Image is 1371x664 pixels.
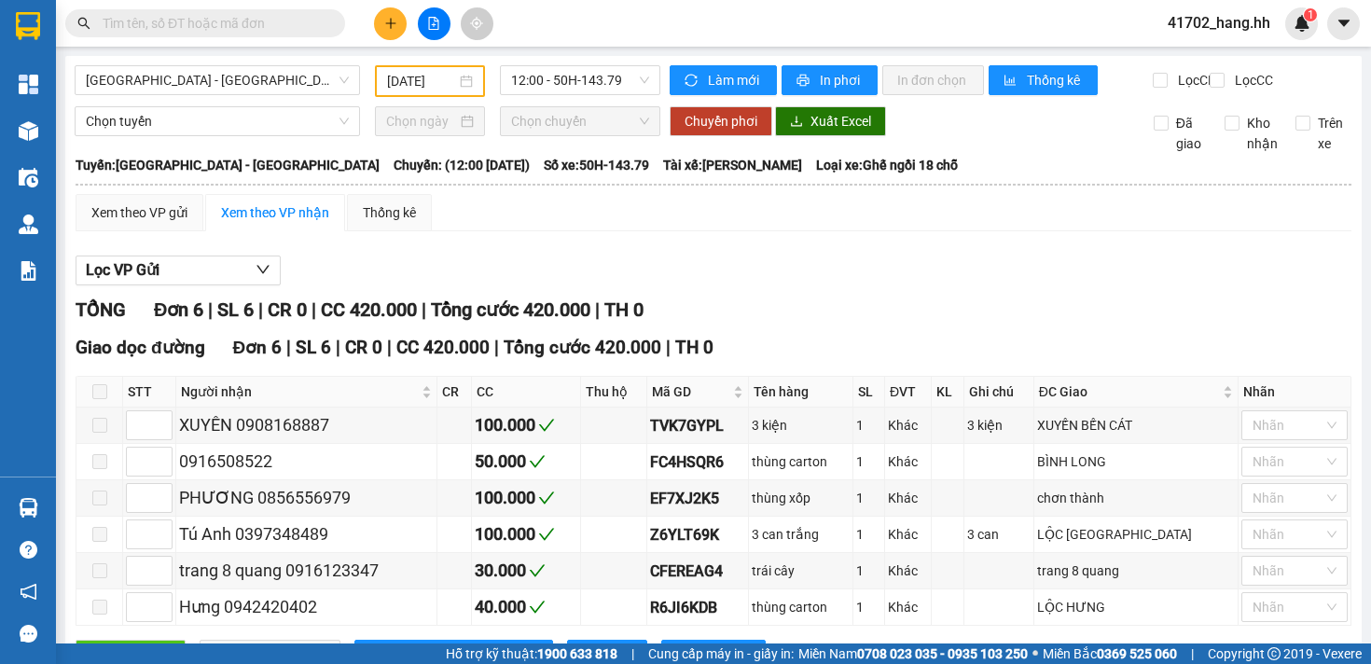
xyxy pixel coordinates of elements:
[538,490,555,506] span: check
[790,115,803,130] span: download
[431,298,590,321] span: Tổng cước 420.000
[1336,15,1352,32] span: caret-down
[752,560,849,581] div: trái cây
[1243,381,1346,402] div: Nhãn
[1267,647,1281,660] span: copyright
[19,75,38,94] img: dashboard-icon
[888,524,928,545] div: Khác
[179,594,434,620] div: Hưng 0942420402
[179,558,434,584] div: trang 8 quang 0916123347
[650,523,745,546] div: Z6YLT69K
[336,337,340,358] span: |
[544,155,649,175] span: Số xe: 50H-143.79
[647,553,749,589] td: CFEREAG4
[749,377,852,408] th: Tên hàng
[650,414,745,437] div: TVK7GYPL
[1037,560,1235,581] div: trang 8 quang
[1294,15,1310,32] img: icon-new-feature
[363,202,416,223] div: Thống kê
[86,107,349,135] span: Chọn tuyến
[76,256,281,285] button: Lọc VP Gửi
[650,596,745,619] div: R6JI6KDB
[1170,70,1219,90] span: Lọc CR
[374,7,407,40] button: plus
[475,594,578,620] div: 40.000
[581,377,647,408] th: Thu hộ
[217,298,254,321] span: SL 6
[796,74,812,89] span: printer
[647,517,749,553] td: Z6YLT69K
[529,599,546,616] span: check
[475,485,578,511] div: 100.000
[20,541,37,559] span: question-circle
[384,17,397,30] span: plus
[882,65,984,95] button: In đơn chọn
[394,155,530,175] span: Chuyến: (12:00 [DATE])
[820,70,863,90] span: In phơi
[856,488,881,508] div: 1
[233,337,283,358] span: Đơn 6
[475,558,578,584] div: 30.000
[422,298,426,321] span: |
[816,155,958,175] span: Loại xe: Ghế ngồi 18 chỗ
[470,17,483,30] span: aim
[1191,643,1194,664] span: |
[856,560,881,581] div: 1
[268,298,307,321] span: CR 0
[856,597,881,617] div: 1
[19,214,38,234] img: warehouse-icon
[77,17,90,30] span: search
[123,377,176,408] th: STT
[538,526,555,543] span: check
[752,524,849,545] div: 3 can trắng
[19,498,38,518] img: warehouse-icon
[775,106,886,136] button: downloadXuất Excel
[967,415,1031,436] div: 3 kiện
[647,408,749,444] td: TVK7GYPL
[256,262,270,277] span: down
[286,337,291,358] span: |
[19,121,38,141] img: warehouse-icon
[647,480,749,517] td: EF7XJ2K5
[752,451,849,472] div: thùng carton
[1310,113,1352,154] span: Trên xe
[1153,11,1285,35] span: 41702_hang.hh
[856,415,881,436] div: 1
[631,643,634,664] span: |
[856,524,881,545] div: 1
[504,337,661,358] span: Tổng cước 420.000
[16,12,40,40] img: logo-vxr
[321,298,417,321] span: CC 420.000
[103,13,323,34] input: Tìm tên, số ĐT hoặc mã đơn
[888,451,928,472] div: Khác
[650,450,745,474] div: FC4HSQR6
[20,625,37,643] span: message
[1239,113,1285,154] span: Kho nhận
[418,7,450,40] button: file-add
[86,66,349,94] span: Sài Gòn - Lộc Ninh
[1227,70,1276,90] span: Lọc CC
[989,65,1098,95] button: bar-chartThống kê
[708,70,762,90] span: Làm mới
[511,107,649,135] span: Chọn chuyến
[461,7,493,40] button: aim
[964,377,1034,408] th: Ghi chú
[181,381,418,402] span: Người nhận
[345,337,382,358] span: CR 0
[675,337,713,358] span: TH 0
[1032,650,1038,657] span: ⚪️
[296,337,331,358] span: SL 6
[511,66,649,94] span: 12:00 - 50H-143.79
[19,168,38,187] img: warehouse-icon
[179,485,434,511] div: PHƯƠNG 0856556979
[312,298,316,321] span: |
[475,521,578,547] div: 100.000
[529,562,546,579] span: check
[208,298,213,321] span: |
[1043,643,1177,664] span: Miền Bắc
[595,298,600,321] span: |
[932,377,964,408] th: KL
[604,298,644,321] span: TH 0
[154,298,203,321] span: Đơn 6
[472,377,582,408] th: CC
